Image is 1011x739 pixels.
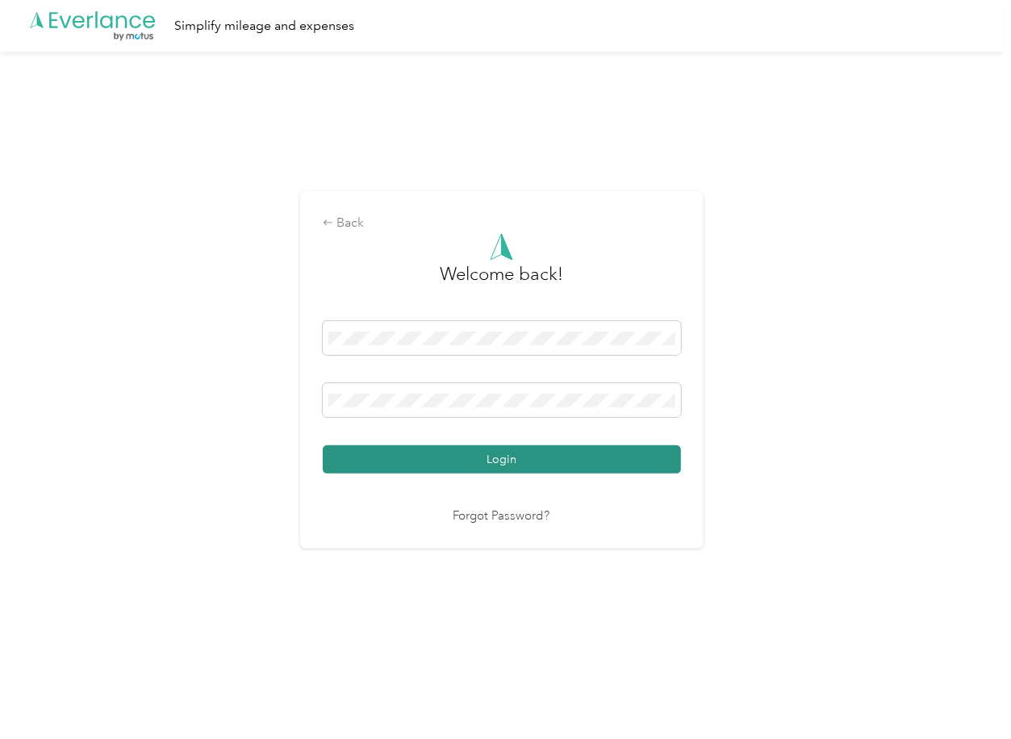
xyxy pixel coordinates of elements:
div: Simplify mileage and expenses [174,16,354,36]
div: Back [323,214,681,233]
button: Login [323,445,681,474]
a: Forgot Password? [453,507,550,526]
h3: greeting [440,261,563,304]
iframe: Everlance-gr Chat Button Frame [921,649,1011,739]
